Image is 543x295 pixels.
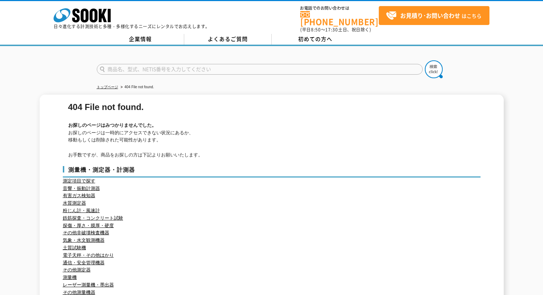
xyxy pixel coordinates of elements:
[379,6,489,25] a: お見積り･お問い合わせはこちら
[63,186,100,191] a: 音響・振動計測器
[63,237,105,243] a: 気象・水文観測機器
[298,35,332,43] span: 初めての方へ
[63,267,91,272] a: その他測定器
[325,26,338,33] span: 17:30
[63,252,114,258] a: 電子天秤・その他はかり
[311,26,321,33] span: 8:50
[97,64,423,75] input: 商品名、型式、NETIS番号を入力してください
[119,84,154,91] li: 404 File not found.
[272,34,359,45] a: 初めての方へ
[400,11,460,20] strong: お見積り･お問い合わせ
[97,34,184,45] a: 企業情報
[68,122,477,129] h2: お探しのページはみつかりませんでした。
[386,10,482,21] span: はこちら
[63,282,114,287] a: レーザー測量機・墨出器
[63,290,95,295] a: その他測量機器
[54,24,210,29] p: 日々進化する計測技術と多種・多様化するニーズにレンタルでお応えします。
[63,275,77,280] a: 測量機
[63,230,109,235] a: その他非破壊検査機器
[63,260,105,265] a: 通信・安全管理機器
[184,34,272,45] a: よくあるご質問
[300,6,379,10] span: お電話でのお問い合わせは
[63,193,95,198] a: 有害ガス検知器
[63,178,95,184] a: 測定項目で探す
[68,129,477,159] p: お探しのページは一時的にアクセスできない状況にあるか、 移動もしくは削除された可能性があります。 お手数ですが、商品をお探しの方は下記よりお願いいたします。
[63,208,100,213] a: 粉じん計・風速計
[425,60,443,78] img: btn_search.png
[300,26,371,33] span: (平日 ～ 土日、祝日除く)
[68,104,477,111] h1: 404 File not found.
[63,215,123,221] a: 鉄筋探査・コンクリート試験
[97,85,118,89] a: トップページ
[300,11,379,26] a: [PHONE_NUMBER]
[63,223,114,228] a: 探傷・厚さ・膜厚・硬度
[63,166,481,177] h3: 測量機・測定器・計測器
[63,200,86,206] a: 水質測定器
[63,245,86,250] a: 土質試験機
